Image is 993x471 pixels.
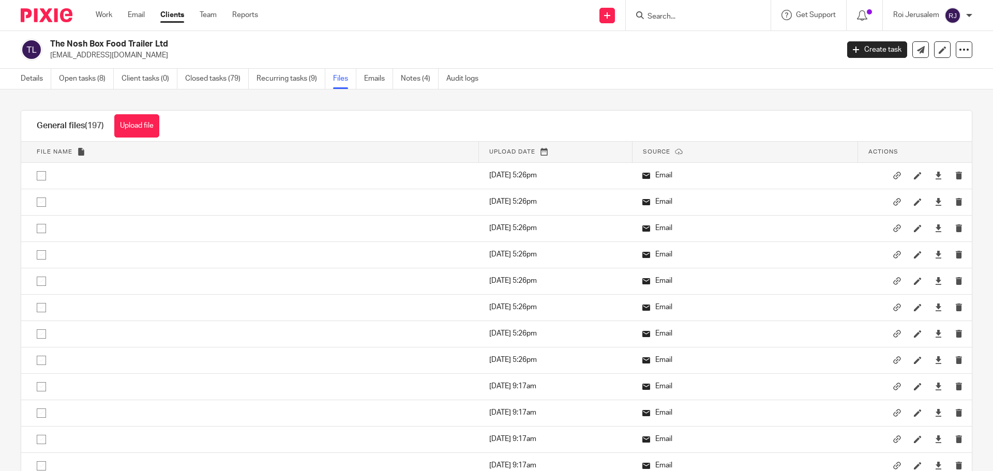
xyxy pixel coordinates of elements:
i: Copy to clipboard [893,251,901,259]
i: Copy to clipboard [893,383,901,390]
i: Download [935,356,942,364]
i: Delete [955,198,963,206]
a: Client tasks (0) [122,69,177,89]
i: Copy to clipboard [893,224,901,232]
p: Email [642,223,848,233]
i: Copy to clipboard [893,356,901,364]
input: Select [32,298,51,317]
input: Select [32,219,51,238]
p: Email [642,249,848,260]
p: [DATE] 9:17am [489,407,622,418]
i: Download [935,330,942,338]
input: Select [32,192,51,212]
p: Email [642,302,848,312]
p: Roi Jerusalem [893,10,939,20]
a: Recurring tasks (9) [257,69,325,89]
input: Select [32,430,51,449]
p: [DATE] 9:17am [489,460,622,470]
p: Email [642,328,848,339]
i: Rename [914,224,922,232]
i: Download [935,172,942,179]
i: Download [935,462,942,469]
img: svg%3E [944,7,961,24]
a: Team [200,10,217,20]
span: (197) [85,121,104,130]
i: Download [935,435,942,443]
span: Upload date [489,149,535,155]
i: Rename [914,409,922,417]
p: [DATE] 5:26pm [489,355,622,365]
i: Rename [914,330,922,338]
i: Copy to clipboard [893,435,901,443]
p: Email [642,170,848,180]
i: Delete [955,409,963,417]
p: Email [642,355,848,365]
i: Delete [955,435,963,443]
a: Edit client [934,41,951,58]
i: Copy to clipboard [893,277,901,285]
p: Email [642,276,848,286]
i: Copy to clipboard [893,172,901,179]
p: [DATE] 9:17am [489,434,622,444]
img: svg%3E [21,39,42,60]
i: Delete [955,383,963,390]
input: Select [32,403,51,423]
span: Source [643,149,670,155]
button: Upload file [114,114,159,138]
input: Select [32,245,51,265]
span: Get Support [796,11,836,19]
i: Download [935,198,942,206]
i: Delete [955,277,963,285]
i: Copy to clipboard [893,409,901,417]
i: Download [935,303,942,311]
p: [DATE] 5:26pm [489,223,622,233]
p: [DATE] 5:26pm [489,276,622,286]
i: Delete [955,172,963,179]
input: Select [32,324,51,344]
i: Copy to clipboard [893,303,901,311]
i: Delete [955,356,963,364]
h2: The Nosh Box Food Trailer Ltd [50,39,675,50]
a: Emails [364,69,393,89]
i: Download [935,251,942,259]
a: Send new email [912,41,929,58]
a: Work [96,10,112,20]
a: Notes (4) [401,69,439,89]
i: Rename [914,198,922,206]
i: Copy to clipboard [893,330,901,338]
i: Rename [914,303,922,311]
input: Select [32,377,51,397]
a: Clients [160,10,184,20]
i: Copy to clipboard [893,198,901,206]
a: Email [128,10,145,20]
input: Select [32,271,51,291]
input: Select [32,351,51,370]
i: Rename [914,462,922,469]
i: Rename [914,172,922,179]
p: Email [642,434,848,444]
p: [DATE] 5:26pm [489,196,622,207]
a: Files [333,69,356,89]
input: Search [646,12,740,22]
i: Rename [914,383,922,390]
p: Email [642,407,848,418]
p: Email [642,196,848,207]
p: [EMAIL_ADDRESS][DOMAIN_NAME] [50,50,832,60]
p: [DATE] 5:26pm [489,328,622,339]
p: [DATE] 5:26pm [489,249,622,260]
i: Delete [955,462,963,469]
span: File name [37,149,72,155]
i: Delete [955,251,963,259]
i: Download [935,409,942,417]
h1: General files [37,120,104,131]
i: Delete [955,303,963,311]
i: Rename [914,251,922,259]
i: Rename [914,435,922,443]
a: Details [21,69,51,89]
i: Delete [955,330,963,338]
i: Download [935,277,942,285]
a: Closed tasks (79) [185,69,249,89]
i: Rename [914,277,922,285]
i: Rename [914,356,922,364]
p: [DATE] 5:26pm [489,302,622,312]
